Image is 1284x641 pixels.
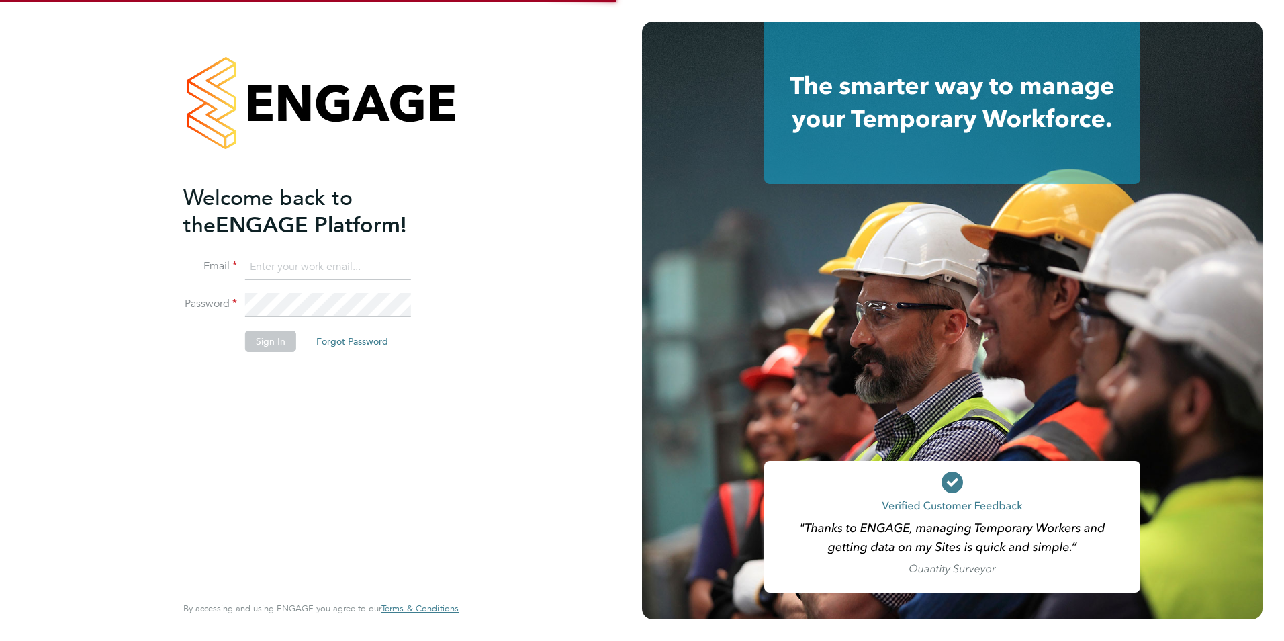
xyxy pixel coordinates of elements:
[183,297,237,311] label: Password
[183,185,353,239] span: Welcome back to the
[183,259,237,273] label: Email
[245,331,296,352] button: Sign In
[381,603,459,614] span: Terms & Conditions
[245,255,411,280] input: Enter your work email...
[306,331,399,352] button: Forgot Password
[183,184,445,239] h2: ENGAGE Platform!
[183,603,459,614] span: By accessing and using ENGAGE you agree to our
[381,603,459,614] a: Terms & Conditions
